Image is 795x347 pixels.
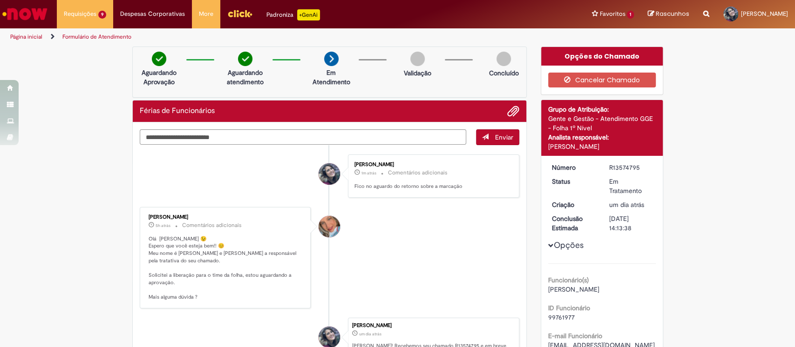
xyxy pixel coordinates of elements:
dt: Número [545,163,602,172]
div: [PERSON_NAME] [149,214,304,220]
a: Página inicial [10,33,42,40]
div: [PERSON_NAME] [548,142,656,151]
a: Rascunhos [648,10,689,19]
img: check-circle-green.png [238,52,252,66]
span: 5h atrás [156,223,170,228]
div: Em Tratamento [609,177,652,195]
textarea: Digite sua mensagem aqui... [140,129,467,145]
img: img-circle-grey.png [410,52,425,66]
div: [PERSON_NAME] [354,162,510,167]
div: Padroniza [266,9,320,20]
time: 30/09/2025 16:46:22 [156,223,170,228]
b: ID Funcionário [548,304,590,312]
span: 1 [627,11,634,19]
div: Gente e Gestão - Atendimento GGE - Folha 1º Nível [548,114,656,133]
div: Jacqueline Andrade Galani [319,216,340,237]
time: 29/09/2025 07:47:28 [359,331,381,337]
div: Opções do Chamado [541,47,663,66]
p: Fico no aguardo do retorno sobre a marcação [354,183,510,190]
span: More [199,9,213,19]
ul: Trilhas de página [7,28,523,46]
a: Formulário de Atendimento [62,33,131,40]
button: Enviar [476,129,519,145]
span: [PERSON_NAME] [548,285,599,294]
p: Validação [404,68,431,78]
time: 30/09/2025 21:17:20 [361,170,376,176]
span: um dia atrás [359,331,381,337]
small: Comentários adicionais [388,169,448,177]
button: Cancelar Chamado [548,73,656,87]
dt: Criação [545,200,602,209]
span: 1m atrás [361,170,376,176]
time: 29/09/2025 07:47:28 [609,200,644,209]
span: [PERSON_NAME] [741,10,788,18]
span: Favoritos [599,9,625,19]
img: ServiceNow [1,5,49,23]
span: Despesas Corporativas [120,9,185,19]
button: Adicionar anexos [507,105,519,117]
div: Analista responsável: [548,133,656,142]
p: Aguardando atendimento [223,68,268,87]
dt: Status [545,177,602,186]
b: Funcionário(s) [548,276,589,284]
p: +GenAi [297,9,320,20]
span: 9 [98,11,106,19]
span: Enviar [495,133,513,141]
img: check-circle-green.png [152,52,166,66]
span: 99761977 [548,313,575,321]
span: um dia atrás [609,200,644,209]
small: Comentários adicionais [182,221,242,229]
p: Olá [PERSON_NAME] 😉 Espero que você esteja bem!! 😊 Meu nome é [PERSON_NAME] e [PERSON_NAME] a res... [149,235,304,301]
p: Concluído [489,68,518,78]
div: Grupo de Atribuição: [548,105,656,114]
div: [PERSON_NAME] [352,323,514,328]
img: img-circle-grey.png [496,52,511,66]
span: Rascunhos [656,9,689,18]
img: arrow-next.png [324,52,339,66]
img: click_logo_yellow_360x200.png [227,7,252,20]
h2: Férias de Funcionários Histórico de tíquete [140,107,215,115]
div: Mariana Valois Ribeiro Silva [319,163,340,185]
div: R13574795 [609,163,652,172]
div: 29/09/2025 07:47:28 [609,200,652,209]
p: Em Atendimento [309,68,354,87]
dt: Conclusão Estimada [545,214,602,233]
div: [DATE] 14:13:38 [609,214,652,233]
p: Aguardando Aprovação [136,68,182,87]
b: E-mail Funcionário [548,332,602,340]
span: Requisições [64,9,96,19]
